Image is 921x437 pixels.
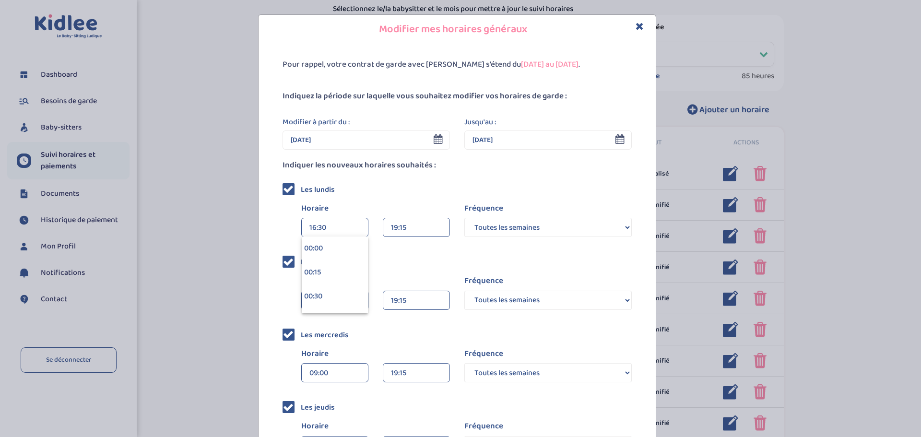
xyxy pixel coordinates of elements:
label: Horaire [301,202,450,215]
div: 00:00 [302,236,368,260]
span: [DATE] au [DATE] [521,58,579,71]
div: 19:15 [391,218,442,237]
div: 09:00 [309,364,360,383]
button: Close [636,21,644,32]
span: Les jeudis [301,402,335,413]
label: Horaire [301,420,450,433]
div: 19:15 [391,291,442,310]
label: Fréquence [464,420,503,433]
h4: Modifier mes horaires généraux [266,22,649,37]
div: 00:30 [302,284,368,308]
span: Les mardis [301,256,337,268]
label: Horaire [301,348,450,360]
span: Jusqu'au : [464,117,496,128]
div: 16:30 [309,218,360,237]
label: Horaire [301,275,450,287]
span: Modifier à partir du : [283,117,350,128]
span: Les mercredis [301,329,349,341]
label: Fréquence [464,202,503,215]
label: Fréquence [464,348,503,360]
p: Indiquez la période sur laquelle vous souhaitez modifier vos horaires de garde : [283,90,632,103]
p: Indiquer les nouveaux horaires souhaités : [283,159,632,172]
span: Les lundis [301,184,335,196]
label: Fréquence [464,275,503,287]
p: Pour rappel, votre contrat de garde avec [PERSON_NAME] s'étend du . [283,59,632,71]
div: 00:15 [302,260,368,284]
div: 00:45 [302,308,368,332]
div: 19:15 [391,364,442,383]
